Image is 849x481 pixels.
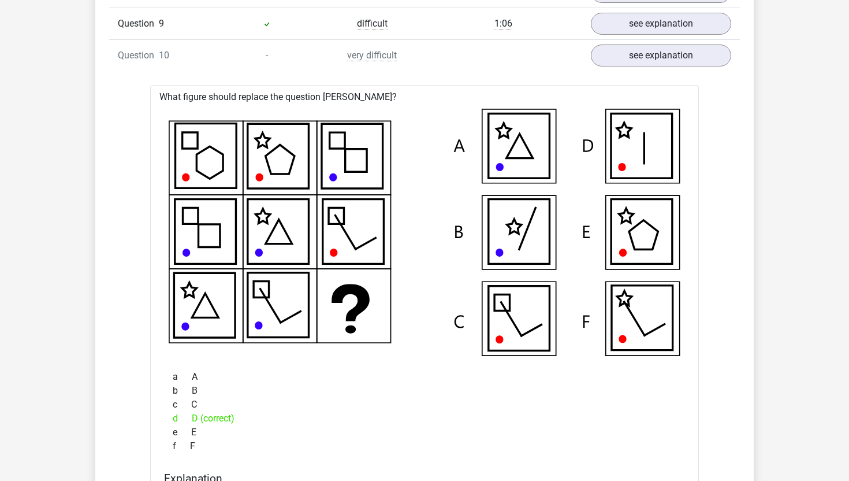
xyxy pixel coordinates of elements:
span: d [173,412,192,425]
div: C [164,398,685,412]
span: c [173,398,191,412]
span: b [173,384,192,398]
span: 9 [159,18,164,29]
a: see explanation [591,13,731,35]
span: a [173,370,192,384]
span: Question [118,17,159,31]
div: F [164,439,685,453]
div: - [214,49,319,62]
div: A [164,370,685,384]
a: see explanation [591,45,731,66]
span: difficult [357,18,388,29]
div: E [164,425,685,439]
span: very difficult [347,50,397,61]
span: f [173,439,190,453]
span: 1:06 [494,18,512,29]
span: Question [118,49,159,62]
span: 10 [159,50,169,61]
div: B [164,384,685,398]
span: e [173,425,191,439]
div: D (correct) [164,412,685,425]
